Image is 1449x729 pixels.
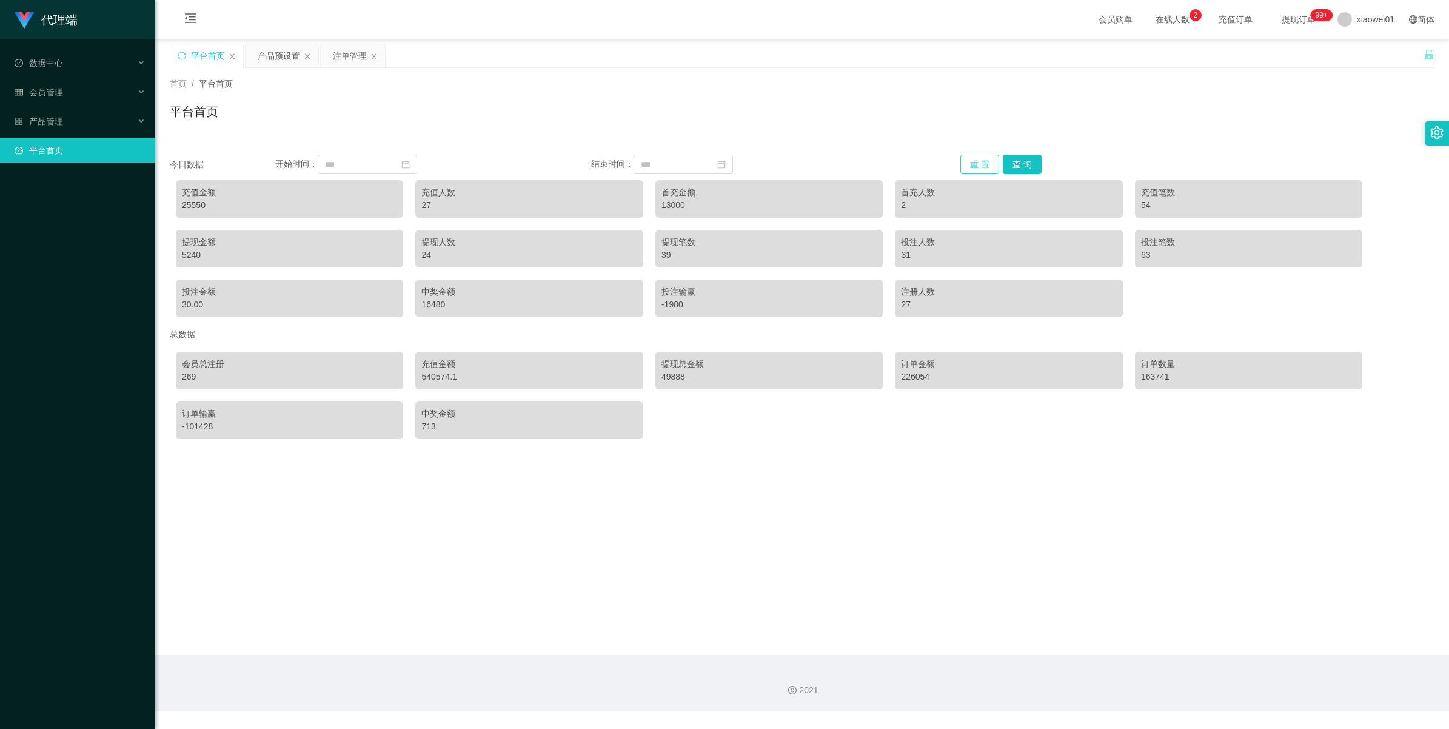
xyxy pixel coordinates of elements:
[1424,49,1434,60] i: 图标: unlock
[661,199,877,212] div: 13000
[1141,236,1356,249] div: 投注笔数
[717,160,726,169] i: 图标: calendar
[421,371,637,383] div: 540574.1
[661,286,877,298] div: 投注输赢
[421,249,637,261] div: 24
[15,58,63,68] span: 数据中心
[170,1,211,39] i: 图标: menu-fold
[421,286,637,298] div: 中奖金额
[1276,15,1322,24] span: 提现订单
[192,79,194,89] span: /
[170,102,218,121] h1: 平台首页
[788,686,797,694] i: 图标: copyright
[960,155,999,174] button: 重 置
[1213,15,1259,24] span: 充值订单
[421,358,637,371] div: 充值金额
[421,298,637,311] div: 16480
[41,1,78,39] h1: 代理端
[182,408,397,420] div: 订单输赢
[661,236,877,249] div: 提现笔数
[901,249,1116,261] div: 31
[182,358,397,371] div: 会员总注册
[170,158,275,171] div: 今日数据
[1003,155,1042,174] button: 查 询
[1193,9,1197,21] p: 2
[421,199,637,212] div: 27
[1149,15,1196,24] span: 在线人数
[1311,9,1333,21] sup: 1157
[15,59,23,67] i: 图标: check-circle-o
[1141,358,1356,371] div: 订单数量
[661,371,877,383] div: 49888
[182,249,397,261] div: 5240
[421,408,637,420] div: 中奖金额
[304,53,311,60] i: 图标: close
[661,298,877,311] div: -1980
[901,286,1116,298] div: 注册人数
[199,79,233,89] span: 平台首页
[333,44,367,67] div: 注单管理
[1190,9,1202,21] sup: 2
[1141,371,1356,383] div: 163741
[182,199,397,212] div: 25550
[182,371,397,383] div: 269
[191,44,225,67] div: 平台首页
[182,286,397,298] div: 投注金额
[1141,249,1356,261] div: 63
[178,52,186,60] i: 图标: sync
[421,420,637,433] div: 713
[901,199,1116,212] div: 2
[421,186,637,199] div: 充值人数
[1141,199,1356,212] div: 54
[15,12,34,29] img: logo.9652507e.png
[15,116,63,126] span: 产品管理
[901,358,1116,371] div: 订单金额
[15,88,23,96] i: 图标: table
[421,236,637,249] div: 提现人数
[901,236,1116,249] div: 投注人数
[165,684,1439,697] div: 2021
[15,87,63,97] span: 会员管理
[591,159,634,169] span: 结束时间：
[258,44,300,67] div: 产品预设置
[1430,126,1444,139] i: 图标: setting
[182,298,397,311] div: 30.00
[1409,15,1417,24] i: 图标: global
[370,53,378,60] i: 图标: close
[15,117,23,126] i: 图标: appstore-o
[901,298,1116,311] div: 27
[401,160,410,169] i: 图标: calendar
[661,358,877,371] div: 提现总金额
[182,186,397,199] div: 充值金额
[661,186,877,199] div: 首充金额
[182,236,397,249] div: 提现金额
[229,53,236,60] i: 图标: close
[170,79,187,89] span: 首页
[1141,186,1356,199] div: 充值笔数
[275,159,318,169] span: 开始时间：
[182,420,397,433] div: -101428
[661,249,877,261] div: 39
[15,15,78,24] a: 代理端
[170,323,1434,346] div: 总数据
[15,138,146,163] a: 图标: dashboard平台首页
[901,186,1116,199] div: 首充人数
[901,371,1116,383] div: 226054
